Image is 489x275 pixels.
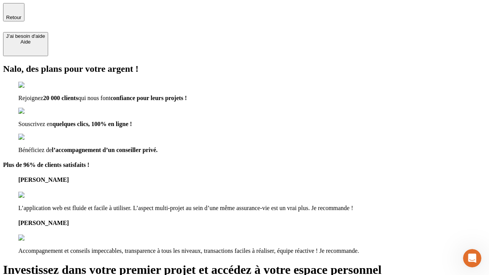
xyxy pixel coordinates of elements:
button: Retour [3,3,24,21]
img: checkmark [18,82,51,89]
div: Aide [6,39,45,45]
span: quelques clics, 100% en ligne ! [52,121,132,127]
div: J’ai besoin d'aide [6,33,45,39]
img: reviews stars [18,235,56,241]
span: Rejoignez [18,95,43,101]
h4: [PERSON_NAME] [18,176,486,183]
img: checkmark [18,108,51,115]
span: confiance pour leurs projets ! [110,95,187,101]
iframe: Intercom live chat [463,249,481,267]
span: 20 000 clients [43,95,78,101]
span: qui nous font [78,95,110,101]
span: Bénéficiez de [18,147,52,153]
img: reviews stars [18,192,56,199]
h4: Plus de 96% de clients satisfaits ! [3,162,486,168]
h4: [PERSON_NAME] [18,220,486,226]
p: L’application web est fluide et facile à utiliser. L’aspect multi-projet au sein d’une même assur... [18,205,486,212]
span: Souscrivez en [18,121,52,127]
span: Retour [6,15,21,20]
img: checkmark [18,134,51,141]
p: Accompagnement et conseils impeccables, transparence à tous les niveaux, transactions faciles à r... [18,247,486,254]
span: l’accompagnement d’un conseiller privé. [52,147,158,153]
button: J’ai besoin d'aideAide [3,32,48,56]
h2: Nalo, des plans pour votre argent ! [3,64,486,74]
